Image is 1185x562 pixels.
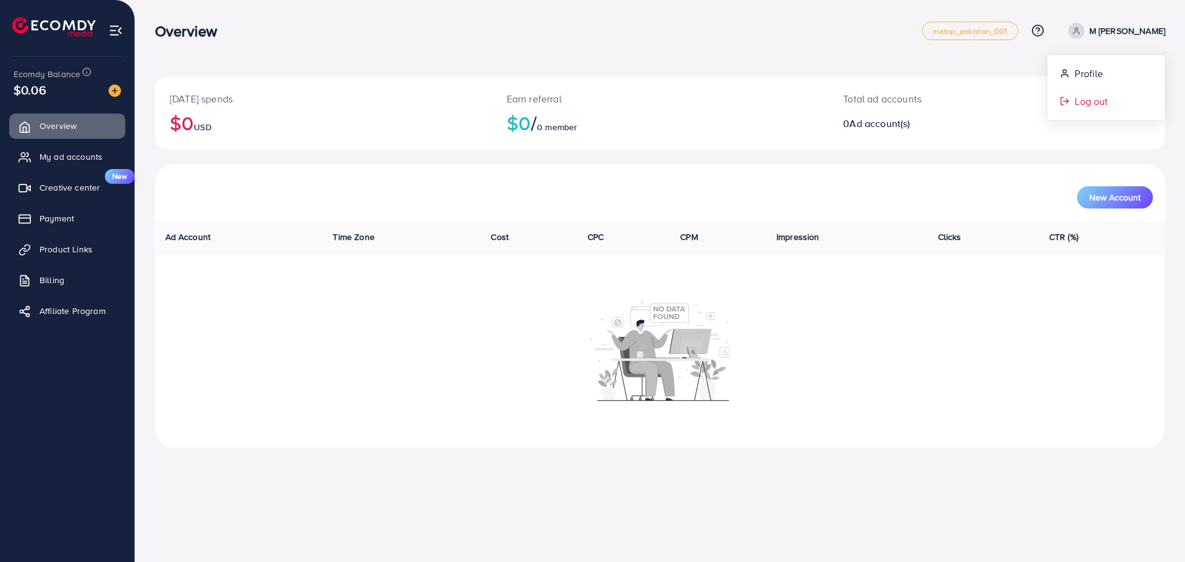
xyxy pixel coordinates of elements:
[507,111,814,134] h2: $0
[507,91,814,106] p: Earn referral
[588,231,604,243] span: CPC
[105,169,135,184] span: New
[9,114,125,138] a: Overview
[1089,193,1141,202] span: New Account
[590,300,731,401] img: No account
[1133,506,1176,553] iframe: Chat
[680,231,697,243] span: CPM
[849,117,910,130] span: Ad account(s)
[14,68,80,80] span: Ecomdy Balance
[39,243,93,255] span: Product Links
[39,181,100,194] span: Creative center
[39,305,106,317] span: Affiliate Program
[9,268,125,292] a: Billing
[776,231,820,243] span: Impression
[843,118,1066,130] h2: 0
[9,299,125,323] a: Affiliate Program
[9,175,125,200] a: Creative centerNew
[1077,186,1153,209] button: New Account
[933,27,1008,35] span: metap_pakistan_001
[531,109,537,137] span: /
[39,120,77,132] span: Overview
[537,121,577,133] span: 0 member
[109,85,121,97] img: image
[9,144,125,169] a: My ad accounts
[9,237,125,262] a: Product Links
[39,151,102,163] span: My ad accounts
[39,212,74,225] span: Payment
[109,23,123,38] img: menu
[155,22,227,40] h3: Overview
[14,81,46,99] span: $0.06
[170,111,477,134] h2: $0
[843,91,1066,106] p: Total ad accounts
[333,231,374,243] span: Time Zone
[1089,23,1165,38] p: M [PERSON_NAME]
[1075,94,1108,109] span: Log out
[165,231,211,243] span: Ad Account
[1063,23,1165,39] a: M [PERSON_NAME]
[1075,66,1103,81] span: Profile
[39,274,64,286] span: Billing
[194,121,211,133] span: USD
[491,231,509,243] span: Cost
[922,22,1018,40] a: metap_pakistan_001
[1047,54,1165,121] ul: M [PERSON_NAME]
[170,91,477,106] p: [DATE] spends
[1049,231,1078,243] span: CTR (%)
[9,206,125,231] a: Payment
[938,231,962,243] span: Clicks
[12,17,96,36] img: logo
